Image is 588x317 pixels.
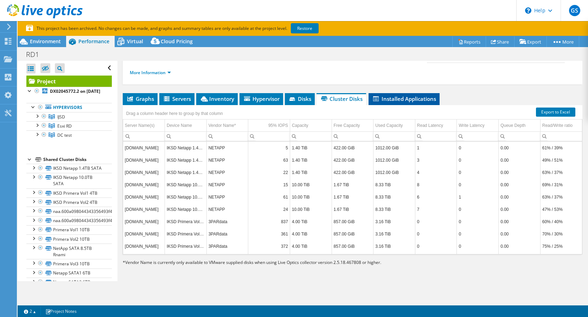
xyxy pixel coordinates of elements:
[332,215,373,228] td: Column Free Capacity, Value 857.00 GiB
[457,179,499,191] td: Column Write Latency, Value 0
[165,215,207,228] td: Column Device Name, Value IKSD Primera Vol1 4TB
[26,234,112,244] a: Primera Vol2 10TB
[290,131,332,141] td: Column Capacity, Filter cell
[200,95,234,102] span: Inventory
[415,154,457,166] td: Column Read Latency, Value 3
[372,95,436,102] span: Installed Applications
[290,240,332,252] td: Column Capacity, Value 4.00 TiB
[415,119,457,132] td: Read Latency Column
[457,154,499,166] td: Column Write Latency, Value 0
[290,203,332,215] td: Column Capacity, Value 10.00 TiB
[123,240,165,252] td: Column Server Name(s), Value esx-iksd-03.rd.rdad.riga.lv
[248,179,290,191] td: Column 95% IOPS, Value 15
[457,203,499,215] td: Column Write Latency, Value 0
[540,191,582,203] td: Column Read/Write ratio, Value 63% / 37%
[268,121,288,130] div: 95% IOPS
[290,215,332,228] td: Column Capacity, Value 4.00 TiB
[26,164,112,173] a: IKSD Netapp 1.4TB SATA
[332,154,373,166] td: Column Free Capacity, Value 422.00 GiB
[123,179,165,191] td: Column Server Name(s), Value esx-iksd-02.rd.rdad.riga.lv
[540,119,582,132] td: Read/Write ratio Column
[415,166,457,179] td: Column Read Latency, Value 4
[123,166,165,179] td: Column Server Name(s), Value esx-iksd-03.rd.rdad.riga.lv
[373,166,415,179] td: Column Used Capacity, Value 1012.00 GiB
[248,119,290,132] td: 95% IOPS Column
[57,123,72,129] span: Esxi RD
[373,228,415,240] td: Column Used Capacity, Value 3.16 TiB
[540,203,582,215] td: Column Read/Write ratio, Value 47% / 53%
[540,215,582,228] td: Column Read/Write ratio, Value 60% / 40%
[457,166,499,179] td: Column Write Latency, Value 0
[373,142,415,154] td: Column Used Capacity, Value 1012.00 GiB
[125,121,155,130] div: Server Name(s)
[26,198,112,207] a: IKSD Primera Vol2 4TB
[373,154,415,166] td: Column Used Capacity, Value 1012.00 GiB
[415,228,457,240] td: Column Read Latency, Value 0
[540,179,582,191] td: Column Read/Write ratio, Value 69% / 31%
[290,179,332,191] td: Column Capacity, Value 10.00 TiB
[126,95,154,102] span: Graphs
[415,131,457,141] td: Column Read Latency, Filter cell
[248,215,290,228] td: Column 95% IOPS, Value 837
[243,95,280,102] span: Hypervisor
[57,114,65,120] span: IJSD
[373,240,415,252] td: Column Used Capacity, Value 3.16 TiB
[499,142,541,154] td: Column Queue Depth, Value 0.00
[415,215,457,228] td: Column Read Latency, Value 0
[248,142,290,154] td: Column 95% IOPS, Value 5
[206,179,248,191] td: Column Vendor Name*, Value NETAPP
[290,228,332,240] td: Column Capacity, Value 4.00 TiB
[486,36,514,47] a: Share
[499,203,541,215] td: Column Queue Depth, Value 0.00
[165,131,207,141] td: Column Device Name, Filter cell
[332,191,373,203] td: Column Free Capacity, Value 1.67 TiB
[248,166,290,179] td: Column 95% IOPS, Value 22
[26,25,371,32] p: This project has been archived. No changes can be made, and graphs and summary tables are only av...
[540,166,582,179] td: Column Read/Write ratio, Value 63% / 37%
[547,36,579,47] a: More
[165,203,207,215] td: Column Device Name, Value IKSD Netapp 10.0TB SATA
[165,228,207,240] td: Column Device Name, Value IKSD Primera Vol1 4TB
[290,154,332,166] td: Column Capacity, Value 1.40 TiB
[332,240,373,252] td: Column Free Capacity, Value 857.00 GiB
[540,240,582,252] td: Column Read/Write ratio, Value 75% / 25%
[540,142,582,154] td: Column Read/Write ratio, Value 61% / 39%
[499,166,541,179] td: Column Queue Depth, Value 0.00
[26,112,112,121] a: IJSD
[26,225,112,234] a: Primera Vol1 10TB
[57,132,72,138] span: DC test
[167,121,192,130] div: Device Name
[165,240,207,252] td: Column Device Name, Value IKSD Primera Vol1 4TB
[290,191,332,203] td: Column Capacity, Value 10.00 TiB
[499,119,541,132] td: Queue Depth Column
[292,121,308,130] div: Capacity
[123,142,165,154] td: Column Server Name(s), Value esx-iksd-02.rd.rdad.riga.lv
[457,228,499,240] td: Column Write Latency, Value 0
[26,188,112,198] a: IKSD Primera Vol1 4TB
[123,191,165,203] td: Column Server Name(s), Value esx-iksd-01.rd.rdad.riga.lv
[332,228,373,240] td: Column Free Capacity, Value 857.00 GiB
[459,121,484,130] div: Write Latency
[206,215,248,228] td: Column Vendor Name*, Value 3PARdata
[165,119,207,132] td: Device Name Column
[499,240,541,252] td: Column Queue Depth, Value 0.00
[165,191,207,203] td: Column Device Name, Value IKSD Netapp 10.0TB SATA
[373,119,415,132] td: Used Capacity Column
[123,228,165,240] td: Column Server Name(s), Value esx-iksd-01.rd.rdad.riga.lv
[161,38,193,45] span: Cloud Pricing
[165,142,207,154] td: Column Device Name, Value IKSD Netapp 1.4TB SATA
[525,7,531,14] svg: \n
[206,166,248,179] td: Column Vendor Name*, Value NETAPP
[206,154,248,166] td: Column Vendor Name*, Value NETAPP
[165,154,207,166] td: Column Device Name, Value IKSD Netapp 1.4TB SATA
[26,173,112,188] a: IKSD Netapp 10.0TB SATA
[163,95,191,102] span: Servers
[26,259,112,268] a: Primera Vol3 10TB
[334,121,360,130] div: Free Capacity
[165,166,207,179] td: Column Device Name, Value IKSD Netapp 1.4TB SATA
[373,215,415,228] td: Column Used Capacity, Value 3.16 TiB
[332,119,373,132] td: Free Capacity Column
[415,142,457,154] td: Column Read Latency, Value 1
[499,131,541,141] td: Column Queue Depth, Filter cell
[290,166,332,179] td: Column Capacity, Value 1.40 TiB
